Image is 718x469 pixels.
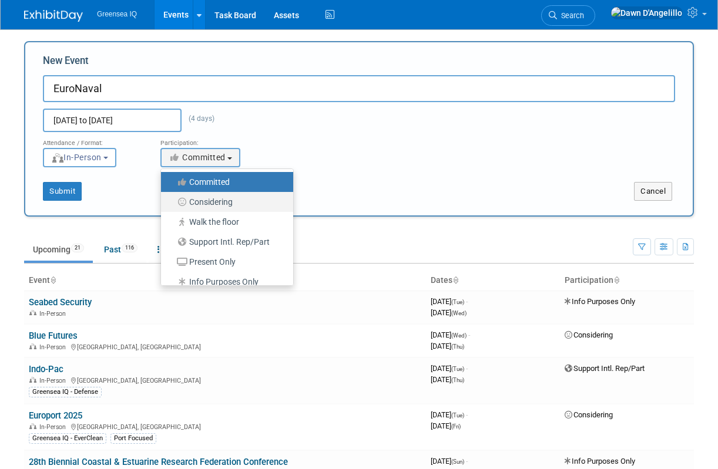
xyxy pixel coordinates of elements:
[29,343,36,349] img: In-Person Event
[557,11,584,20] span: Search
[426,271,560,291] th: Dates
[466,297,468,306] span: -
[451,458,464,465] span: (Sun)
[24,10,83,22] img: ExhibitDay
[39,310,69,318] span: In-Person
[95,238,146,261] a: Past116
[43,109,182,132] input: Start Date - End Date
[50,275,56,285] a: Sort by Event Name
[452,275,458,285] a: Sort by Start Date
[29,433,106,444] div: Greensea IQ - EverClean
[466,457,468,465] span: -
[565,364,645,373] span: Support Intl. Rep/Part
[160,132,260,147] div: Participation:
[97,10,137,18] span: Greensea IQ
[565,297,635,306] span: Info Purposes Only
[466,364,468,373] span: -
[51,153,102,162] span: In-Person
[160,148,240,167] button: Committed
[24,238,93,261] a: Upcoming21
[431,342,464,350] span: [DATE]
[431,375,464,384] span: [DATE]
[29,457,288,467] a: 28th Biennial Coastal & Estuarine Research Federation Conference
[169,153,226,162] span: Committed
[29,364,63,374] a: Indo-Pac
[182,114,214,123] span: (4 days)
[431,330,470,339] span: [DATE]
[431,308,467,317] span: [DATE]
[610,6,683,19] img: Dawn D'Angelillo
[39,377,69,384] span: In-Person
[24,271,426,291] th: Event
[29,375,421,384] div: [GEOGRAPHIC_DATA], [GEOGRAPHIC_DATA]
[29,297,92,308] a: Seabed Security
[565,457,635,465] span: Info Purposes Only
[43,54,89,72] label: New Event
[613,275,619,285] a: Sort by Participation Type
[39,423,69,431] span: In-Person
[43,132,143,147] div: Attendance / Format:
[466,410,468,419] span: -
[451,412,464,419] span: (Tue)
[431,364,468,373] span: [DATE]
[431,297,468,306] span: [DATE]
[431,410,468,419] span: [DATE]
[167,194,281,210] label: Considering
[29,421,421,431] div: [GEOGRAPHIC_DATA], [GEOGRAPHIC_DATA]
[29,410,82,421] a: Europort 2025
[29,423,36,429] img: In-Person Event
[43,148,116,167] button: In-Person
[29,387,102,397] div: Greensea IQ - Defense
[167,274,281,289] label: Info Purposes Only
[431,457,468,465] span: [DATE]
[451,423,461,430] span: (Fri)
[29,310,36,316] img: In-Person Event
[451,366,464,372] span: (Tue)
[565,330,613,339] span: Considering
[29,342,421,351] div: [GEOGRAPHIC_DATA], [GEOGRAPHIC_DATA]
[167,254,281,269] label: Present Only
[451,310,467,316] span: (Wed)
[167,174,281,190] label: Committed
[43,182,82,201] button: Submit
[43,75,675,102] input: Name of Trade Show / Conference
[451,299,464,305] span: (Tue)
[39,343,69,351] span: In-Person
[71,244,84,252] span: 21
[431,421,461,430] span: [DATE]
[634,182,672,201] button: Cancel
[451,377,464,383] span: (Thu)
[451,343,464,350] span: (Thu)
[167,234,281,249] label: Support Intl. Rep/Part
[451,332,467,339] span: (Wed)
[167,214,281,230] label: Walk the floor
[29,330,78,341] a: Blue Futures
[468,330,470,339] span: -
[122,244,137,252] span: 116
[560,271,694,291] th: Participation
[541,5,595,26] a: Search
[565,410,613,419] span: Considering
[29,377,36,383] img: In-Person Event
[110,433,156,444] div: Port Focused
